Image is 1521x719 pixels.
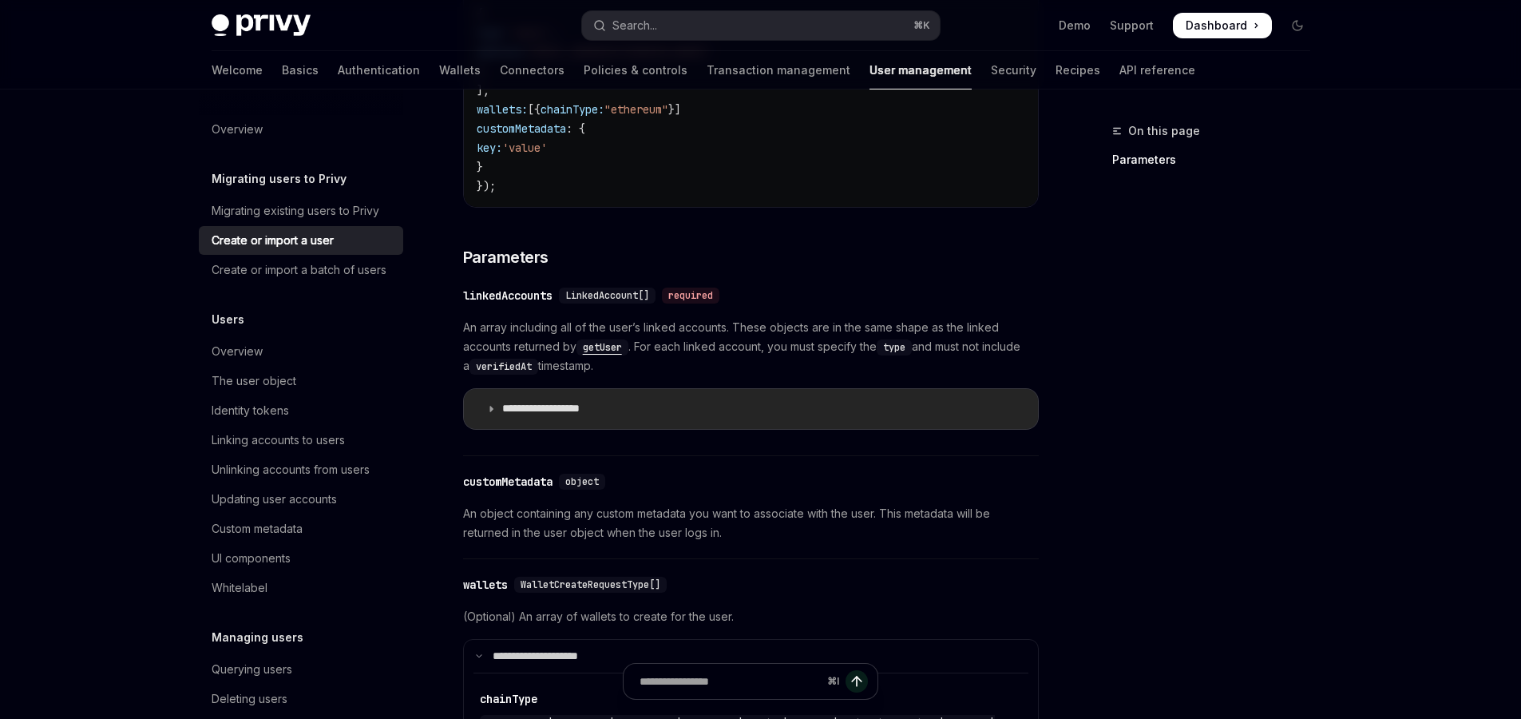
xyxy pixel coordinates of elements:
a: Querying users [199,655,403,684]
div: wallets [463,577,508,593]
a: Parameters [1112,147,1323,173]
a: Security [991,51,1036,89]
span: Parameters [463,246,549,268]
a: Support [1110,18,1154,34]
h5: Managing users [212,628,303,647]
div: Querying users [212,660,292,679]
div: Overview [212,120,263,139]
a: Create or import a batch of users [199,256,403,284]
div: Identity tokens [212,401,289,420]
a: Custom metadata [199,514,403,543]
a: Identity tokens [199,396,403,425]
img: dark logo [212,14,311,37]
div: linkedAccounts [463,288,553,304]
span: Dashboard [1186,18,1247,34]
a: Transaction management [707,51,850,89]
a: Overview [199,115,403,144]
a: getUser [576,340,628,353]
a: Whitelabel [199,574,403,602]
a: Recipes [1056,51,1100,89]
button: Open search [582,11,940,40]
a: Migrating existing users to Privy [199,197,403,225]
h5: Users [212,310,244,329]
div: Custom metadata [212,519,303,538]
a: Wallets [439,51,481,89]
div: customMetadata [463,474,553,490]
div: Linking accounts to users [212,431,345,450]
span: wallets: [477,102,528,117]
a: Overview [199,337,403,366]
code: verifiedAt [469,359,538,375]
span: } [477,160,483,174]
a: UI components [199,544,403,573]
span: customMetadata [477,121,566,136]
a: Dashboard [1173,13,1272,38]
a: Deleting users [199,685,403,713]
div: Updating user accounts [212,490,337,509]
span: (Optional) An array of wallets to create for the user. [463,607,1039,626]
span: "ethereum" [604,102,668,117]
code: type [877,340,912,356]
span: chainType: [541,102,604,117]
div: Deleting users [212,689,287,709]
span: LinkedAccount[] [565,289,649,302]
a: Updating user accounts [199,485,403,514]
div: Migrating existing users to Privy [212,201,379,220]
span: key: [477,141,502,155]
span: 'value' [502,141,547,155]
span: ⌘ K [913,19,930,32]
span: }] [668,102,681,117]
div: Unlinking accounts from users [212,460,370,479]
a: Demo [1059,18,1091,34]
div: Overview [212,342,263,361]
div: Whitelabel [212,578,267,598]
a: User management [869,51,972,89]
span: object [565,475,599,488]
span: [{ [528,102,541,117]
h5: Migrating users to Privy [212,169,347,189]
span: WalletCreateRequestType[] [521,578,660,591]
button: Send message [846,670,868,693]
span: ], [477,83,489,97]
span: An array including all of the user’s linked accounts. These objects are in the same shape as the ... [463,318,1039,375]
a: Authentication [338,51,420,89]
div: required [662,288,719,304]
a: Connectors [500,51,564,89]
input: Ask a question... [640,664,821,699]
div: UI components [212,549,291,568]
div: Create or import a batch of users [212,260,386,280]
a: Policies & controls [584,51,687,89]
code: getUser [576,340,628,356]
span: On this page [1128,121,1200,141]
span: : { [566,121,585,136]
a: Linking accounts to users [199,426,403,455]
a: Create or import a user [199,226,403,255]
a: API reference [1119,51,1195,89]
span: }); [477,179,496,193]
div: The user object [212,371,296,391]
div: Search... [612,16,657,35]
a: Welcome [212,51,263,89]
a: Basics [282,51,319,89]
span: An object containing any custom metadata you want to associate with the user. This metadata will ... [463,504,1039,542]
button: Toggle dark mode [1285,13,1310,38]
a: Unlinking accounts from users [199,455,403,484]
a: The user object [199,367,403,395]
div: Create or import a user [212,231,334,250]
